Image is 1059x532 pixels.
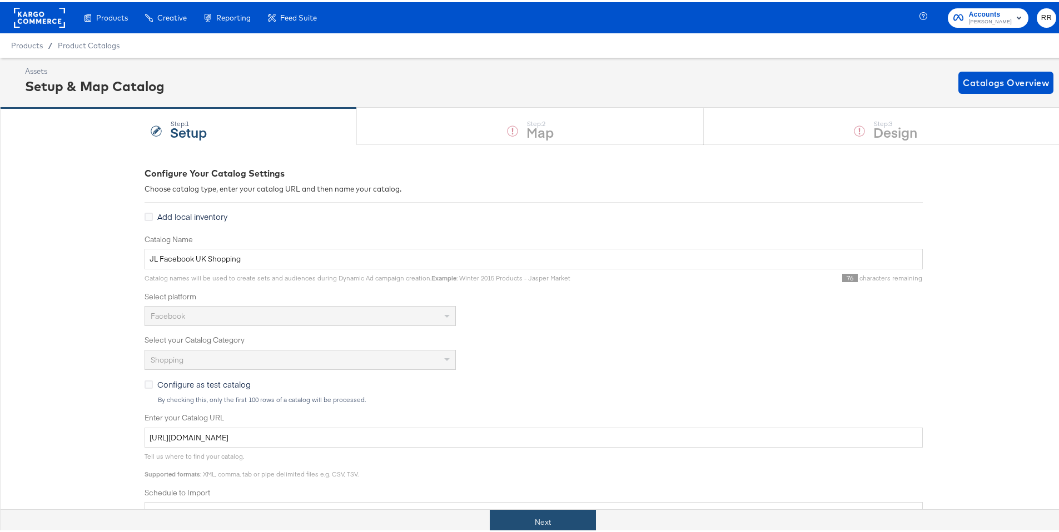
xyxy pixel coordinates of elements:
span: [PERSON_NAME] [969,16,1012,24]
span: Configure as test catalog [157,377,251,388]
span: Feed Suite [280,11,317,20]
span: Products [96,11,128,20]
div: Step: 1 [170,118,207,126]
label: Catalog Name [145,232,923,243]
span: Tell us where to find your catalog. : XML, comma, tab or pipe delimited files e.g. CSV, TSV. [145,450,359,476]
input: Name your catalog e.g. My Dynamic Product Catalog [145,247,923,267]
span: Reporting [216,11,251,20]
span: Shopping [151,353,183,363]
label: Schedule to Import [145,485,923,496]
a: Product Catalogs [58,39,120,48]
strong: Example [431,272,456,280]
label: Select your Catalog Category [145,333,923,343]
span: RR [1041,9,1052,22]
span: 76 [842,272,858,280]
span: Facebook [151,309,185,319]
div: By checking this, only the first 100 rows of a catalog will be processed. [157,394,923,401]
div: Assets [25,64,165,74]
div: characters remaining [570,272,923,280]
span: Catalogs Overview [963,73,1049,88]
div: Choose catalog type, enter your catalog URL and then name your catalog. [145,182,923,192]
span: Accounts [969,7,1012,18]
strong: Supported formats [145,468,200,476]
button: Catalogs Overview [958,69,1053,92]
span: Products [11,39,43,48]
label: Enter your Catalog URL [145,410,923,421]
label: Select platform [145,289,923,300]
div: Configure Your Catalog Settings [145,165,923,178]
input: Enter Catalog URL, e.g. http://www.example.com/products.xml [145,425,923,446]
span: Add local inventory [157,209,227,220]
button: Accounts[PERSON_NAME] [948,6,1028,26]
span: / [43,39,58,48]
span: Creative [157,11,187,20]
strong: Setup [170,121,207,139]
div: Setup & Map Catalog [25,74,165,93]
button: RR [1037,6,1056,26]
span: Catalog names will be used to create sets and audiences during Dynamic Ad campaign creation. : Wi... [145,272,570,280]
